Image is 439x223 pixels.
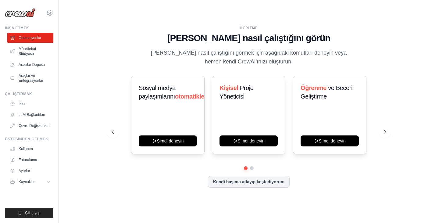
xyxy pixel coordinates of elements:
[301,85,327,91] font: Öğrenme
[7,71,53,85] a: Araçlar ve Entegrasyonlar
[409,194,439,223] iframe: Chat Widget
[151,50,347,65] font: [PERSON_NAME] nasıl çalıştığını görmek için aşağıdaki komutları deneyin veya hemen kendi CrewAI'ı...
[7,44,53,59] a: Mürettebat Stüdyosu
[19,147,33,151] font: Kullanım
[157,138,184,143] font: Şimdi deneyin
[25,211,40,215] font: Çıkış yap
[175,93,219,100] font: otomatikleştirin
[238,138,265,143] font: Şimdi deneyin
[208,176,290,188] button: Kendi başıma atlayıp keşfediyorum
[19,47,36,56] font: Mürettebat Stüdyosu
[167,33,330,43] font: [PERSON_NAME] nasıl çalıştığını görün
[7,99,53,109] a: İzler
[19,36,41,40] font: Otomasyonlar
[139,135,197,146] button: Şimdi deneyin
[319,138,345,143] font: Şimdi deneyin
[19,74,43,83] font: Araçlar ve Entegrasyonlar
[19,102,26,106] font: İzler
[301,135,359,146] button: Şimdi deneyin
[7,33,53,43] a: Otomasyonlar
[220,85,238,91] font: Kişisel
[7,144,53,154] a: Kullanım
[19,113,45,117] font: LLM Bağlantıları
[139,85,176,100] font: Sosyal medya paylaşımlarını
[5,8,35,17] img: Logo
[7,60,53,70] a: Aracılar Deposu
[5,137,48,141] font: Üstesinden gelmek
[5,26,29,30] font: İnşa etmek
[301,85,352,100] font: ve Beceri Geliştirme
[19,124,49,128] font: Çevre Değişkenleri
[5,208,53,218] button: Çıkış yap
[5,92,32,96] font: Çalıştırmak
[19,158,37,162] font: Faturalama
[19,169,30,173] font: Ayarlar
[19,180,35,184] font: Kaynaklar
[7,166,53,176] a: Ayarlar
[7,110,53,120] a: LLM Bağlantıları
[240,26,257,30] font: İLERLEME
[213,179,284,184] font: Kendi başıma atlayıp keşfediyorum
[7,121,53,131] a: Çevre Değişkenleri
[7,155,53,165] a: Faturalama
[7,177,53,187] button: Kaynaklar
[19,63,45,67] font: Aracılar Deposu
[220,135,278,146] button: Şimdi deneyin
